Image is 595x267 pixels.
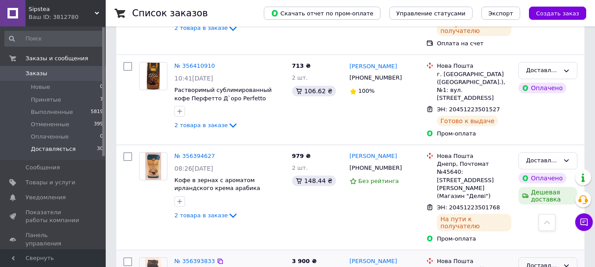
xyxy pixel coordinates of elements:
[348,72,404,84] div: [PHONE_NUMBER]
[518,173,566,183] div: Оплачено
[437,160,511,200] div: Днепр, Почтомат №45640: [STREET_ADDRESS][PERSON_NAME] (Магазин "Делві")
[437,214,511,231] div: На пути к получателю
[292,86,336,96] div: 106.62 ₴
[26,55,88,62] span: Заказы и сообщения
[529,7,586,20] button: Создать заказ
[100,133,103,141] span: 0
[97,145,103,153] span: 30
[437,130,511,138] div: Пром-оплата
[174,25,228,31] span: 2 товара в заказе
[437,204,500,211] span: ЭН: 20451223501768
[437,106,500,113] span: ЭН: 20451223501527
[174,75,213,82] span: 10:41[DATE]
[139,62,167,90] a: Фото товару
[350,152,397,161] a: [PERSON_NAME]
[292,153,311,159] span: 979 ₴
[437,18,511,36] div: На пути к получателю
[29,13,106,21] div: Ваш ID: 3812780
[174,165,213,172] span: 08:26[DATE]
[389,7,473,20] button: Управление статусами
[526,66,559,75] div: Доставляється
[437,40,511,48] div: Оплата на счет
[174,62,215,69] a: № 356410910
[396,10,466,17] span: Управление статусами
[350,62,397,71] a: [PERSON_NAME]
[26,69,47,77] span: Заказы
[292,258,317,264] span: 3 900 ₴
[26,164,60,172] span: Сообщения
[292,62,311,69] span: 713 ₴
[132,8,208,18] h1: Список заказов
[26,231,81,247] span: Панель управления
[26,179,75,187] span: Товары и услуги
[174,258,215,264] a: № 356393833
[174,153,215,159] a: № 356394627
[437,116,498,126] div: Готово к выдаче
[26,194,66,201] span: Уведомления
[488,10,513,17] span: Экспорт
[31,96,61,104] span: Принятые
[139,152,167,180] a: Фото товару
[358,178,399,184] span: Без рейтинга
[437,70,511,102] div: г. [GEOGRAPHIC_DATA] ([GEOGRAPHIC_DATA].), №1: вул. [STREET_ADDRESS]
[292,165,308,171] span: 2 шт.
[31,108,73,116] span: Выполненные
[174,212,228,219] span: 2 товара в заказе
[100,96,103,104] span: 7
[31,133,69,141] span: Оплаченные
[174,25,238,31] a: 2 товара в заказе
[26,208,81,224] span: Показатели работы компании
[29,5,95,13] span: Sipstea
[292,176,336,186] div: 148.44 ₴
[575,213,593,231] button: Чат с покупателем
[174,122,228,128] span: 2 товара в заказе
[31,145,76,153] span: Доставляється
[526,156,559,165] div: Доставляється
[271,9,373,17] span: Скачать отчет по пром-оплате
[174,212,238,219] a: 2 товара в заказе
[518,187,577,205] div: Дешевая доставка
[94,121,103,128] span: 399
[437,235,511,243] div: Пром-оплата
[31,121,69,128] span: Отмененные
[520,10,586,16] a: Создать заказ
[536,10,579,17] span: Создать заказ
[348,162,404,174] div: [PHONE_NUMBER]
[91,108,103,116] span: 5819
[145,153,161,180] img: Фото товару
[437,152,511,160] div: Нова Пошта
[358,88,375,94] span: 100%
[437,62,511,70] div: Нова Пошта
[518,83,566,93] div: Оплачено
[174,122,238,128] a: 2 товара в заказе
[350,257,397,266] a: [PERSON_NAME]
[4,31,104,47] input: Поиск
[481,7,520,20] button: Экспорт
[437,257,511,265] div: Нова Пошта
[174,87,272,110] a: Растворимый сублимированный кофе Перфетто Д`оро Perfetto D`Oro, 500 г
[264,7,381,20] button: Скачать отчет по пром-оплате
[31,83,50,91] span: Новые
[292,74,308,81] span: 2 шт.
[174,177,260,208] a: Кофе в зернах с ароматом ирландского крема арабика Лигуминна Кава старого [GEOGRAPHIC_DATA] 1кг
[147,62,160,90] img: Фото товару
[100,83,103,91] span: 0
